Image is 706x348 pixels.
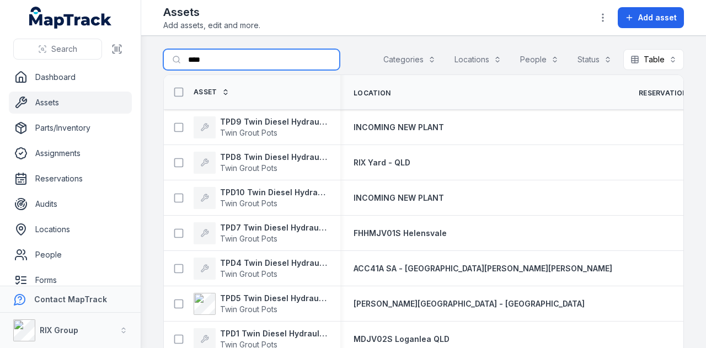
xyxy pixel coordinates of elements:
[447,49,509,70] button: Locations
[220,222,327,233] strong: TPD7 Twin Diesel Hydraulic Grout Pot
[354,158,410,167] span: RIX Yard - QLD
[354,193,444,202] span: INCOMING NEW PLANT
[9,168,132,190] a: Reservations
[29,7,112,29] a: MapTrack
[220,199,277,208] span: Twin Grout Pots
[9,117,132,139] a: Parts/Inventory
[354,157,410,168] a: RIX Yard - QLD
[354,334,450,345] a: MDJV02S Loganlea QLD
[51,44,77,55] span: Search
[220,152,327,163] strong: TPD8 Twin Diesel Hydraulic Grout Pot
[618,7,684,28] button: Add asset
[220,293,327,304] strong: TPD5 Twin Diesel Hydraulic Grout Pot
[194,88,229,97] a: Asset
[194,258,327,280] a: TPD4 Twin Diesel Hydraulic Grout PotTwin Grout Pots
[220,304,277,314] span: Twin Grout Pots
[220,269,277,279] span: Twin Grout Pots
[9,218,132,240] a: Locations
[354,264,612,273] span: ACC41A SA - [GEOGRAPHIC_DATA][PERSON_NAME][PERSON_NAME]
[354,192,444,204] a: INCOMING NEW PLANT
[40,325,78,335] strong: RIX Group
[194,152,327,174] a: TPD8 Twin Diesel Hydraulic Grout PotTwin Grout Pots
[354,263,612,274] a: ACC41A SA - [GEOGRAPHIC_DATA][PERSON_NAME][PERSON_NAME]
[570,49,619,70] button: Status
[194,293,327,315] a: TPD5 Twin Diesel Hydraulic Grout PotTwin Grout Pots
[354,228,447,238] span: FHHMJV01S Helensvale
[220,234,277,243] span: Twin Grout Pots
[376,49,443,70] button: Categories
[220,328,327,339] strong: TPD1 Twin Diesel Hydraulic Grout Pot
[354,298,585,309] a: [PERSON_NAME][GEOGRAPHIC_DATA] - [GEOGRAPHIC_DATA]
[13,39,102,60] button: Search
[194,187,327,209] a: TPD10 Twin Diesel Hydraulic Grout PotTwin Grout Pots
[194,116,327,138] a: TPD9 Twin Diesel Hydraulic Grout PotTwin Grout Pots
[163,20,260,31] span: Add assets, edit and more.
[9,92,132,114] a: Assets
[354,228,447,239] a: FHHMJV01S Helensvale
[220,187,327,198] strong: TPD10 Twin Diesel Hydraulic Grout Pot
[9,66,132,88] a: Dashboard
[638,12,677,23] span: Add asset
[163,4,260,20] h2: Assets
[354,299,585,308] span: [PERSON_NAME][GEOGRAPHIC_DATA] - [GEOGRAPHIC_DATA]
[9,142,132,164] a: Assignments
[354,89,391,98] span: Location
[220,258,327,269] strong: TPD4 Twin Diesel Hydraulic Grout Pot
[354,334,450,344] span: MDJV02S Loganlea QLD
[9,244,132,266] a: People
[9,193,132,215] a: Audits
[639,89,687,98] span: Reservation
[513,49,566,70] button: People
[354,122,444,133] a: INCOMING NEW PLANT
[34,295,107,304] strong: Contact MapTrack
[194,222,327,244] a: TPD7 Twin Diesel Hydraulic Grout PotTwin Grout Pots
[623,49,684,70] button: Table
[354,122,444,132] span: INCOMING NEW PLANT
[9,269,132,291] a: Forms
[220,128,277,137] span: Twin Grout Pots
[194,88,217,97] span: Asset
[220,163,277,173] span: Twin Grout Pots
[220,116,327,127] strong: TPD9 Twin Diesel Hydraulic Grout Pot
